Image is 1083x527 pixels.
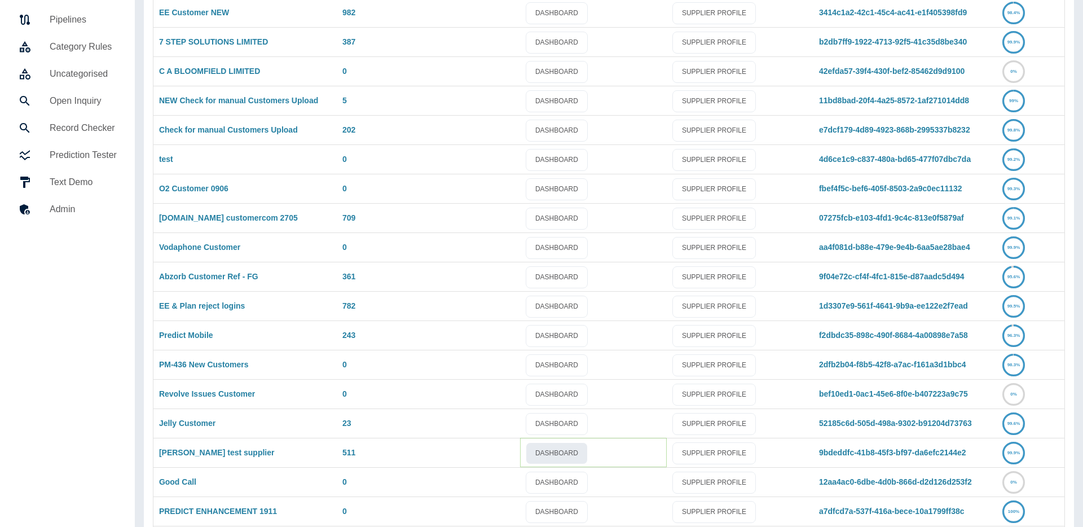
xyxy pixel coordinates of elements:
[1002,213,1025,222] a: 99.1%
[672,325,756,347] a: SUPPLIER PROFILE
[672,501,756,523] a: SUPPLIER PROFILE
[819,389,968,398] a: bef10ed1-0ac1-45e6-8f0e-b407223a9c75
[1010,69,1017,74] text: 0%
[1007,304,1020,309] text: 99.5%
[1002,507,1025,516] a: 100%
[159,419,215,428] a: Jelly Customer
[819,507,965,516] a: a7dfcd7a-537f-416a-bece-10a1799ff38c
[526,472,588,494] a: DASHBOARD
[342,360,347,369] a: 0
[159,155,173,164] a: test
[1002,155,1025,164] a: 99.2%
[159,448,275,457] a: [PERSON_NAME] test supplier
[526,237,588,259] a: DASHBOARD
[526,354,588,376] a: DASHBOARD
[1002,389,1025,398] a: 0%
[342,507,347,516] a: 0
[9,33,126,60] a: Category Rules
[342,67,347,76] a: 0
[342,243,347,252] a: 0
[819,272,965,281] a: 9f04e72c-cf4f-4fc1-815e-d87aadc5d494
[1002,360,1025,369] a: 98.3%
[526,149,588,171] a: DASHBOARD
[342,301,355,310] a: 782
[819,477,972,486] a: 12aa4ac0-6dbe-4d0b-866d-d2d126d253f2
[1002,331,1025,340] a: 96.3%
[159,477,196,486] a: Good Call
[672,472,756,494] a: SUPPLIER PROFILE
[1007,186,1020,191] text: 99.3%
[50,40,117,54] h5: Category Rules
[342,213,355,222] a: 709
[50,67,117,81] h5: Uncategorised
[672,384,756,406] a: SUPPLIER PROFILE
[526,120,588,142] a: DASHBOARD
[342,155,347,164] a: 0
[526,90,588,112] a: DASHBOARD
[159,507,277,516] a: PREDICT ENHANCEMENT 1911
[1008,509,1019,514] text: 100%
[672,90,756,112] a: SUPPLIER PROFILE
[819,125,970,134] a: e7dcf179-4d89-4923-868b-2995337b8232
[1002,477,1025,486] a: 0%
[159,331,213,340] a: Predict Mobile
[342,331,355,340] a: 243
[159,67,260,76] a: C A BLOOMFIELD LIMITED
[819,360,966,369] a: 2dfb2b04-f8b5-42f8-a7ac-f161a3d1bbc4
[9,60,126,87] a: Uncategorised
[1010,392,1017,397] text: 0%
[819,155,971,164] a: 4d6ce1c9-c837-480a-bd65-477f07dbc7da
[342,184,347,193] a: 0
[819,331,968,340] a: f2dbdc35-898c-490f-8684-4a00898e7a58
[1007,128,1020,133] text: 99.8%
[819,448,966,457] a: 9bdeddfc-41b8-45f3-bf97-da6efc2144e2
[1007,157,1020,162] text: 99.2%
[1002,8,1025,17] a: 98.4%
[819,419,972,428] a: 52185c6d-505d-498a-9302-b91204d73763
[526,413,588,435] a: DASHBOARD
[672,2,756,24] a: SUPPLIER PROFILE
[50,148,117,162] h5: Prediction Tester
[526,32,588,54] a: DASHBOARD
[672,120,756,142] a: SUPPLIER PROFILE
[819,243,970,252] a: aa4f081d-b88e-479e-9e4b-6aa5ae28bae4
[526,325,588,347] a: DASHBOARD
[526,178,588,200] a: DASHBOARD
[159,360,249,369] a: PM-436 New Customers
[672,178,756,200] a: SUPPLIER PROFILE
[159,125,298,134] a: Check for manual Customers Upload
[1002,125,1025,134] a: 99.8%
[819,67,965,76] a: 42efda57-39f4-430f-bef2-85462d9d9100
[159,301,245,310] a: EE & Plan reject logins
[672,237,756,259] a: SUPPLIER PROFILE
[159,8,229,17] a: EE Customer NEW
[1002,419,1025,428] a: 99.6%
[159,389,255,398] a: Revolve Issues Customer
[159,213,298,222] a: [DOMAIN_NAME] customercom 2705
[526,61,588,83] a: DASHBOARD
[1002,96,1025,105] a: 99%
[50,13,117,27] h5: Pipelines
[672,413,756,435] a: SUPPLIER PROFILE
[672,442,756,464] a: SUPPLIER PROFILE
[1002,37,1025,46] a: 99.9%
[9,87,126,115] a: Open Inquiry
[50,203,117,216] h5: Admin
[819,184,962,193] a: fbef4f5c-bef6-405f-8503-2a9c0ec11132
[672,208,756,230] a: SUPPLIER PROFILE
[672,354,756,376] a: SUPPLIER PROFILE
[342,272,355,281] a: 361
[342,96,347,105] a: 5
[1007,274,1020,279] text: 95.6%
[9,169,126,196] a: Text Demo
[1002,272,1025,281] a: 95.6%
[819,8,967,17] a: 3414c1a2-42c1-45c4-ac41-e1f405398fd9
[672,61,756,83] a: SUPPLIER PROFILE
[342,37,355,46] a: 387
[1010,480,1017,485] text: 0%
[1002,448,1025,457] a: 99.9%
[526,208,588,230] a: DASHBOARD
[672,32,756,54] a: SUPPLIER PROFILE
[819,301,968,310] a: 1d3307e9-561f-4641-9b9a-ee122e2f7ead
[50,175,117,189] h5: Text Demo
